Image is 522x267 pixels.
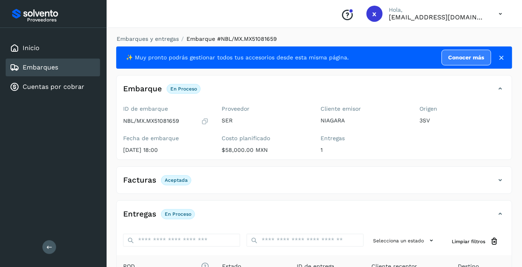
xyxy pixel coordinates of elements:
[6,78,100,96] div: Cuentas por cobrar
[27,17,97,23] p: Proveedores
[123,176,156,185] h4: Facturas
[321,105,407,112] label: Cliente emisor
[123,84,162,94] h4: Embarque
[6,59,100,76] div: Embarques
[389,13,486,21] p: xmgm@transportesser.com.mx
[419,105,505,112] label: Origen
[321,135,407,142] label: Entregas
[23,63,58,71] a: Embarques
[23,44,40,52] a: Inicio
[117,173,512,193] div: FacturasAceptada
[222,135,308,142] label: Costo planificado
[123,210,156,219] h4: Entregas
[123,147,209,153] p: [DATE] 18:00
[123,118,179,124] p: NBL/MX.MX51081659
[126,53,349,62] span: ✨ Muy pronto podrás gestionar todos tus accesorios desde esta misma página.
[23,83,84,90] a: Cuentas por cobrar
[116,35,512,43] nav: breadcrumb
[165,211,191,217] p: En proceso
[370,234,439,247] button: Selecciona un estado
[123,105,209,112] label: ID de embarque
[6,39,100,57] div: Inicio
[170,86,197,92] p: En proceso
[117,36,179,42] a: Embarques y entregas
[452,238,486,245] span: Limpiar filtros
[117,82,512,102] div: EmbarqueEn proceso
[222,117,308,124] p: SER
[222,105,308,112] label: Proveedor
[222,147,308,153] p: $58,000.00 MXN
[442,50,491,65] a: Conocer más
[117,207,512,227] div: EntregasEn proceso
[446,234,505,249] button: Limpiar filtros
[321,117,407,124] p: NIAGARA
[165,177,188,183] p: Aceptada
[187,36,277,42] span: Embarque #NBL/MX.MX51081659
[123,135,209,142] label: Fecha de embarque
[389,6,486,13] p: Hola,
[419,117,505,124] p: 3SV
[321,147,407,153] p: 1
